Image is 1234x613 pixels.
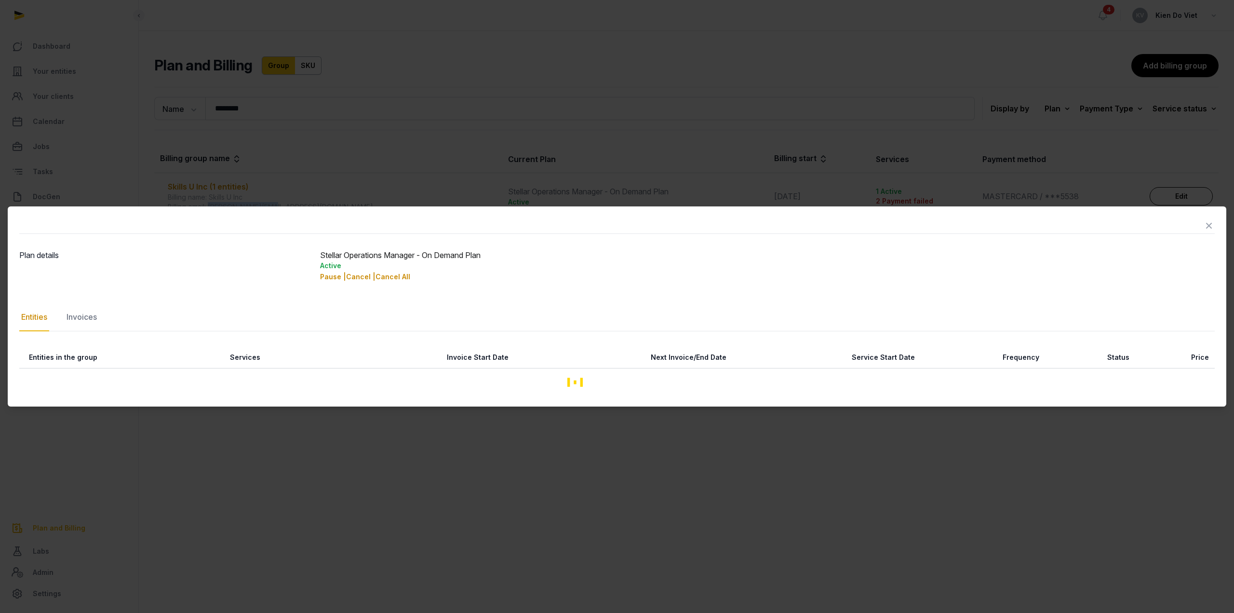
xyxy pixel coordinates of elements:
[19,249,312,282] dt: Plan details
[19,368,1135,395] div: Loading
[19,347,220,368] th: Entities in the group
[320,261,1215,271] div: Active
[19,303,49,331] div: Entities
[330,347,514,368] th: Invoice Start Date
[514,347,732,368] th: Next Invoice/End Date
[346,272,376,281] span: Cancel |
[1045,347,1135,368] th: Status
[376,272,410,281] span: Cancel All
[320,249,1215,282] div: Stellar Operations Manager - On Demand Plan
[65,303,99,331] div: Invoices
[732,347,920,368] th: Service Start Date
[320,272,346,281] span: Pause |
[19,303,1215,331] nav: Tabs
[1135,347,1215,368] th: Price
[921,347,1046,368] th: Frequency
[220,347,330,368] th: Services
